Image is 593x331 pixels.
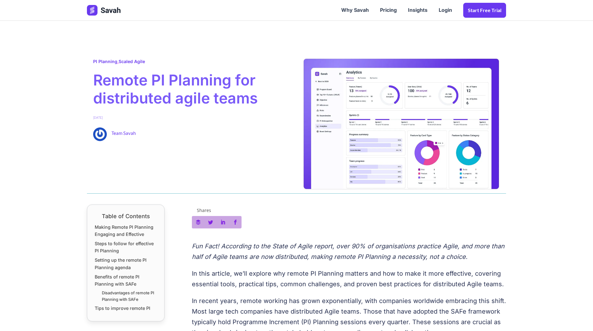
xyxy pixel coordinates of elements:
[374,1,402,20] a: Pricing
[93,71,290,107] span: Remote PI Planning for distributed agile teams
[433,1,458,20] a: Login
[93,115,103,120] span: [DATE]
[102,290,157,303] a: Disadvantages of remote PI Planning with SAFe
[119,59,145,64] a: Scaled Agile
[402,1,433,20] a: Insights
[95,240,157,254] a: Steps to follow for effective PI Planning
[95,273,157,287] a: Benefits of remote PI Planning with SAFe
[95,256,157,271] a: Setting up the remote PI Planning agenda
[111,127,136,137] span: Team Savah
[336,1,374,20] a: Why Savah
[93,58,145,65] span: ,
[192,242,505,260] em: Fun Fact! According to the State of Agile report, over 90% of organisations practice Agile, and m...
[463,3,506,18] a: Start Free trial
[95,212,157,220] div: Table of Contents
[197,208,211,213] span: Shares
[95,305,157,319] a: Tips to improve remote PI Planning
[192,268,506,289] p: In this article, we’ll explore why remote PI Planning matters and how to make it more effective, ...
[93,59,117,64] a: PI Planning
[95,223,157,238] a: Making Remote PI Planning Engaging and Effective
